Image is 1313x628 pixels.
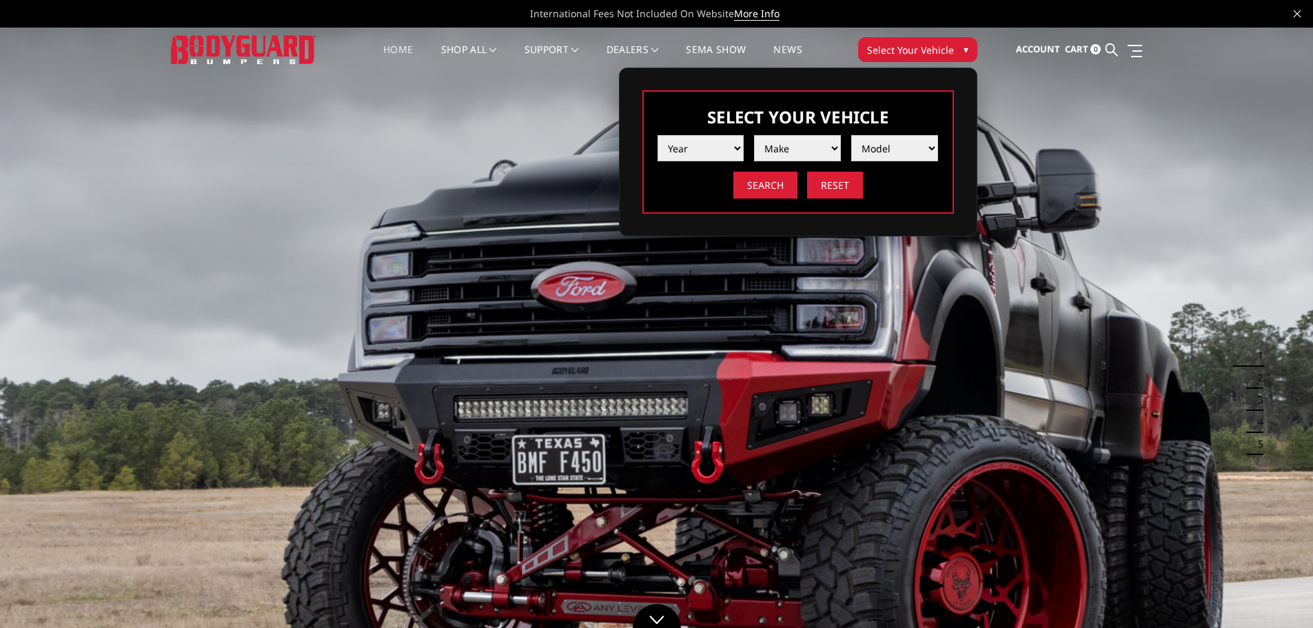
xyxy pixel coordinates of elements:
[525,45,579,72] a: Support
[383,45,413,72] a: Home
[734,7,780,21] a: More Info
[1250,411,1263,433] button: 4 of 5
[867,43,954,57] span: Select Your Vehicle
[441,45,497,72] a: shop all
[633,604,681,628] a: Click to Down
[807,172,863,199] input: Reset
[658,105,939,128] h3: Select Your Vehicle
[1090,44,1101,54] span: 0
[754,135,841,161] select: Please select the value from list.
[607,45,659,72] a: Dealers
[1250,345,1263,367] button: 1 of 5
[1065,31,1101,68] a: Cart 0
[1250,389,1263,411] button: 3 of 5
[773,45,802,72] a: News
[1016,43,1060,55] span: Account
[733,172,797,199] input: Search
[171,35,316,63] img: BODYGUARD BUMPERS
[686,45,746,72] a: SEMA Show
[858,37,977,62] button: Select Your Vehicle
[1065,43,1088,55] span: Cart
[1250,367,1263,389] button: 2 of 5
[1250,433,1263,455] button: 5 of 5
[1016,31,1060,68] a: Account
[964,42,968,57] span: ▾
[658,135,744,161] select: Please select the value from list.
